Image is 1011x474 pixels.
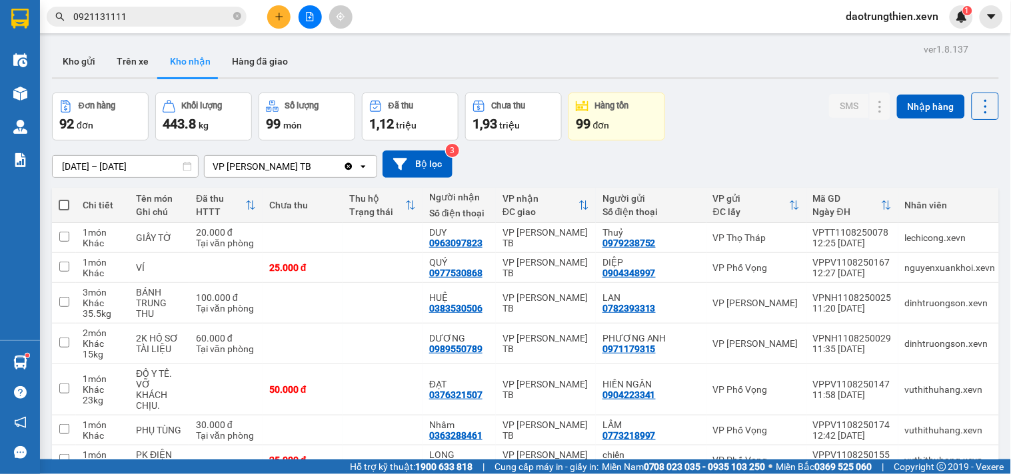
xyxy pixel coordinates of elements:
span: 99 [266,116,281,132]
span: search [55,12,65,21]
div: VPPV1108250174 [813,419,892,430]
div: Hàng tồn [595,101,629,111]
div: 3 món [83,287,123,298]
div: VP [PERSON_NAME] TB [503,333,589,354]
div: VP [PERSON_NAME] TB [503,419,589,441]
div: Thu hộ [349,193,405,204]
span: message [14,446,27,459]
button: Nhập hàng [897,95,965,118]
div: 0977530868 [429,268,483,278]
div: dinhtruongson.xevn [905,298,996,308]
span: file-add [305,12,315,21]
span: caret-down [986,11,998,23]
span: 1 [965,6,970,15]
div: Chưa thu [492,101,526,111]
div: 12:42 [DATE] [813,430,892,441]
th: Toggle SortBy [706,188,806,223]
button: Kho nhận [159,45,221,77]
div: Khác [83,238,123,248]
div: DƯƠNG [429,333,489,344]
div: 12:25 [DATE] [813,238,892,248]
div: LÂM [602,419,700,430]
div: PHỤ TÙNG [136,425,183,435]
span: 1,12 [369,116,394,132]
img: warehouse-icon [13,87,27,101]
input: Selected VP Trần Phú TB. [313,160,314,173]
span: close-circle [233,12,241,20]
button: plus [267,5,291,29]
div: nguyenxuankhoi.xevn [905,262,996,273]
div: 1 món [83,449,123,460]
div: 25.000 đ [269,455,336,465]
div: 25.000 đ [269,262,336,273]
div: VPPV1108250147 [813,379,892,389]
div: Số điện thoại [602,206,700,217]
div: 0773218997 [602,430,656,441]
div: VP Phố Vọng [713,384,800,395]
span: Miền Bắc [776,459,872,474]
div: dinhtruongson.xevn [905,338,996,349]
div: Nhâm [429,419,489,430]
span: kg [199,120,209,130]
button: Kho gửi [52,45,106,77]
span: Miền Nam [602,459,766,474]
div: HTTT [196,206,245,217]
div: vuthithuhang.xevn [905,425,996,435]
div: 60.000 đ [196,333,256,344]
th: Toggle SortBy [496,188,596,223]
div: ĐC giao [503,206,578,217]
div: LAN [602,292,700,303]
div: GIẤY TỜ [136,232,183,243]
div: 23 kg [83,395,123,405]
div: Nhân viên [905,200,996,210]
div: VPPV1108250167 [813,257,892,268]
div: vuthithuhang.xevn [905,384,996,395]
strong: 0708 023 035 - 0935 103 250 [644,461,766,472]
button: Chưa thu1,93 triệu [465,93,562,140]
span: notification [14,416,27,429]
img: logo-vxr [11,9,29,29]
div: 0989550789 [429,344,483,354]
button: aim [329,5,353,29]
div: Người gửi [602,193,700,204]
span: close-circle [233,11,241,23]
div: VP [PERSON_NAME] [713,338,800,349]
div: 50.000 đ [269,384,336,395]
div: VP [PERSON_NAME] TB [503,227,589,248]
button: Bộ lọc [383,150,453,178]
svg: open [358,161,369,172]
li: Hotline: 19001155 [125,49,557,66]
svg: Clear value [343,161,354,172]
div: HIỀN NGÂN [602,379,700,389]
div: VPNH1108250029 [813,333,892,344]
div: Mã GD [813,193,881,204]
button: SMS [829,94,869,118]
button: Hàng tồn99đơn [568,93,665,140]
div: PHƯƠNG ANH [602,333,700,344]
div: Tại văn phòng [196,344,256,354]
div: Người nhận [429,192,489,202]
button: caret-down [980,5,1003,29]
button: Số lượng99món [259,93,355,140]
div: VP Phố Vọng [713,425,800,435]
div: VP [PERSON_NAME] TB [503,449,589,471]
span: Hỗ trợ kỹ thuật: [350,459,473,474]
div: 0904223341 [602,389,656,400]
button: Hàng đã giao [221,45,299,77]
span: daotrungthien.xevn [836,8,950,25]
span: triệu [396,120,417,130]
sup: 1 [25,354,29,357]
div: vuthithuhang.xevn [905,455,996,465]
div: 1 món [83,227,123,238]
div: VP gửi [713,193,789,204]
span: 443.8 [163,116,196,132]
div: Tên món [136,193,183,204]
div: Khác [83,384,123,395]
span: 1,93 [473,116,497,132]
div: Trạng thái [349,206,405,217]
img: warehouse-icon [13,355,27,369]
div: VP [PERSON_NAME] TB [503,379,589,400]
div: Khác [83,430,123,441]
div: VÍ [136,262,183,273]
span: question-circle [14,386,27,399]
